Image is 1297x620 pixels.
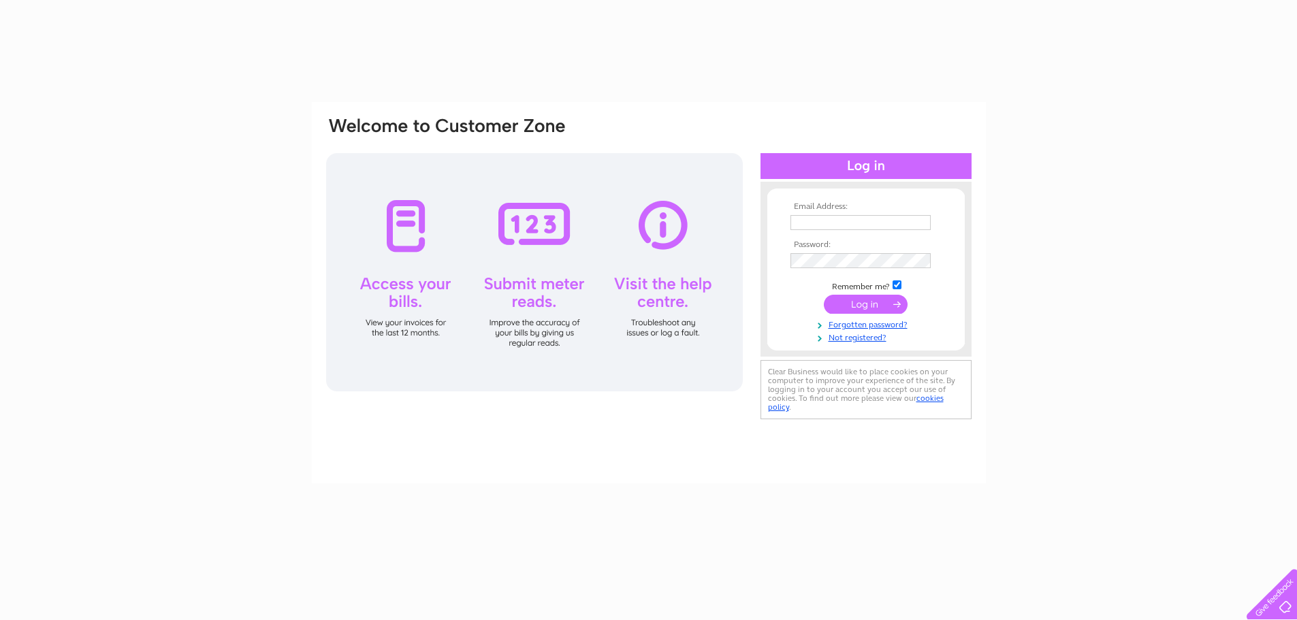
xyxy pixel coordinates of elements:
div: Clear Business would like to place cookies on your computer to improve your experience of the sit... [760,360,972,419]
th: Email Address: [787,202,945,212]
a: Forgotten password? [790,317,945,330]
td: Remember me? [787,278,945,292]
th: Password: [787,240,945,250]
a: cookies policy [768,393,944,412]
a: Not registered? [790,330,945,343]
input: Submit [824,295,908,314]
